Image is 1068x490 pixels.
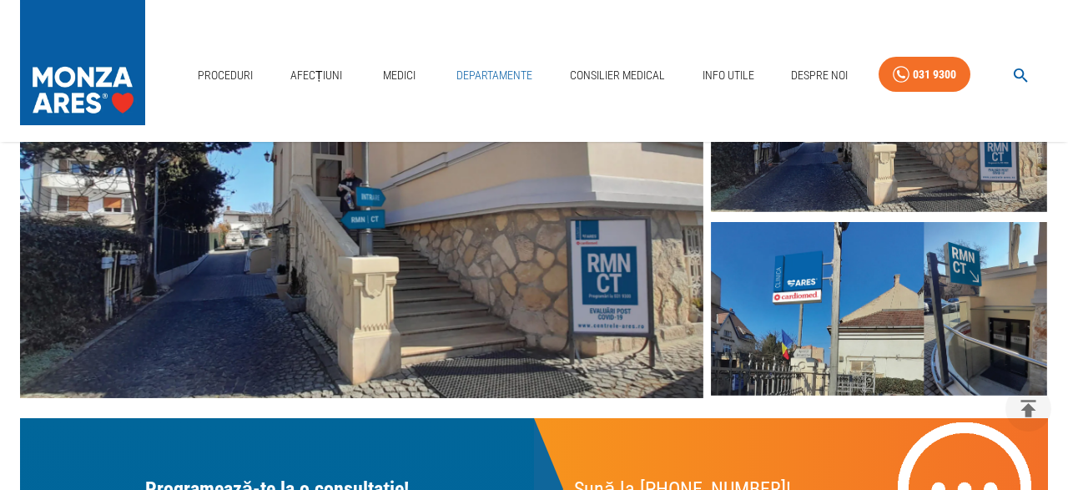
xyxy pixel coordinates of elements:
a: Consilier Medical [563,58,672,93]
a: Afecțiuni [284,58,349,93]
div: 031 9300 [913,64,956,85]
a: 031 9300 [879,57,970,93]
a: Departamente [450,58,539,93]
a: Despre Noi [784,58,854,93]
a: Proceduri [191,58,259,93]
img: Intrare Cardiomed Cluj din strada Republicii Nr. 17 [20,38,703,398]
button: delete [1005,386,1051,432]
a: Info Utile [696,58,761,93]
img: Signalistica stradala Cardiomed Cluj Republicii nr 17 [711,222,1047,396]
a: Medici [372,58,426,93]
